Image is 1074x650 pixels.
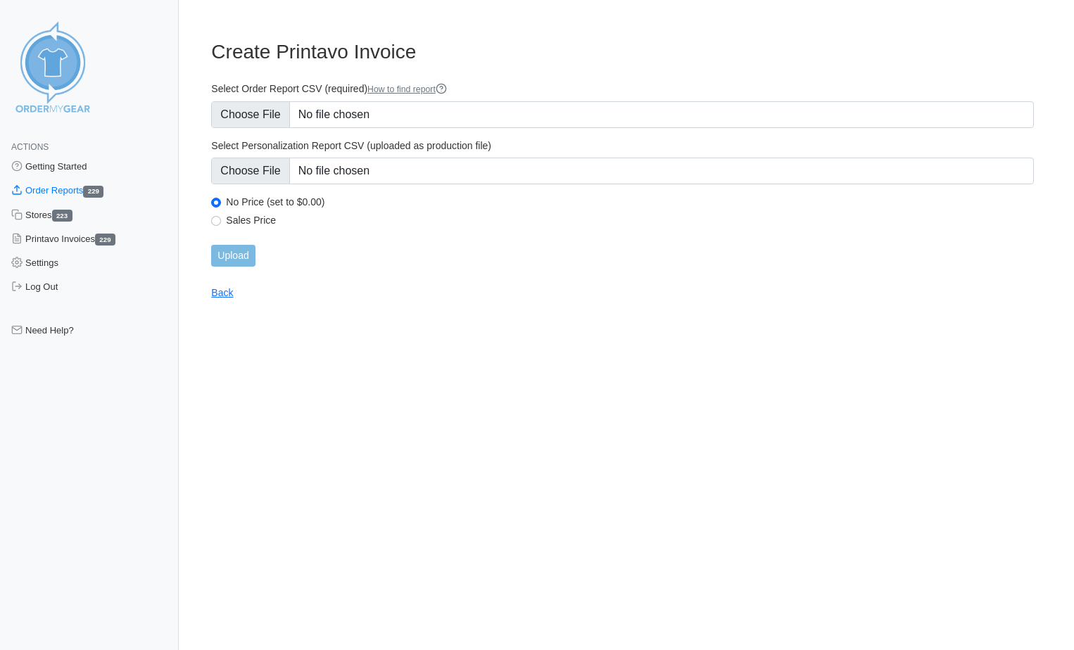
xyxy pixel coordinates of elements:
[211,287,233,298] a: Back
[211,40,1034,64] h3: Create Printavo Invoice
[211,139,1034,152] label: Select Personalization Report CSV (uploaded as production file)
[226,196,1034,208] label: No Price (set to $0.00)
[95,234,115,246] span: 229
[83,186,103,198] span: 229
[211,82,1034,96] label: Select Order Report CSV (required)
[367,84,447,94] a: How to find report
[211,245,255,267] input: Upload
[52,210,72,222] span: 223
[226,214,1034,227] label: Sales Price
[11,142,49,152] span: Actions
